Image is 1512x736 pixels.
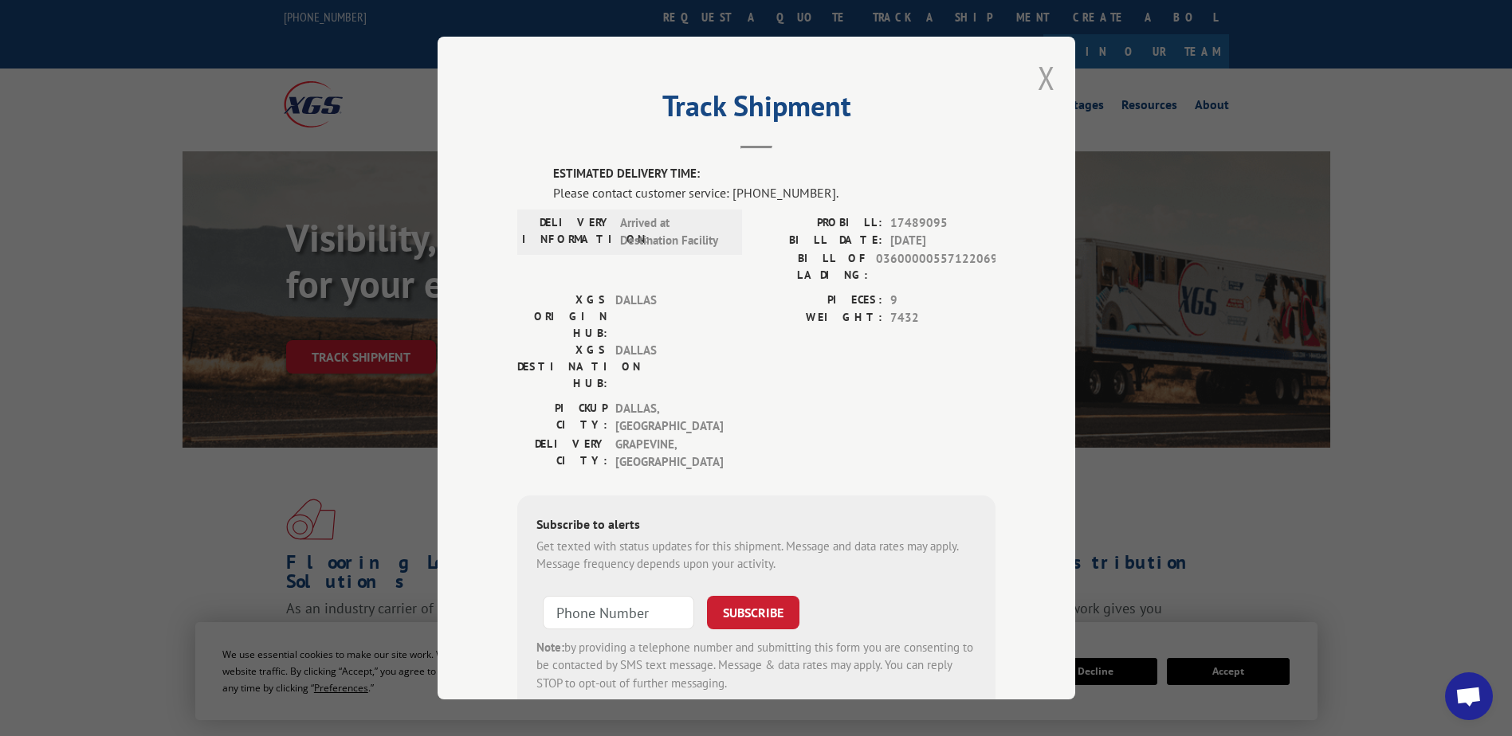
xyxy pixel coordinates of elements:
[536,640,564,655] strong: Note:
[707,596,799,629] button: SUBSCRIBE
[756,292,882,310] label: PIECES:
[522,214,612,250] label: DELIVERY INFORMATION:
[517,400,607,436] label: PICKUP CITY:
[517,95,996,125] h2: Track Shipment
[553,183,996,202] div: Please contact customer service: [PHONE_NUMBER].
[517,292,607,342] label: XGS ORIGIN HUB:
[890,292,996,310] span: 9
[553,165,996,183] label: ESTIMATED DELIVERY TIME:
[890,232,996,250] span: [DATE]
[615,292,723,342] span: DALLAS
[620,214,728,250] span: Arrived at Destination Facility
[1038,57,1055,99] button: Close modal
[1445,672,1493,720] div: Open chat
[876,250,996,284] span: 03600000557122069
[517,342,607,392] label: XGS DESTINATION HUB:
[890,309,996,327] span: 7432
[756,214,882,233] label: PROBILL:
[517,436,607,472] label: DELIVERY CITY:
[615,342,723,392] span: DALLAS
[615,400,723,436] span: DALLAS , [GEOGRAPHIC_DATA]
[536,639,976,693] div: by providing a telephone number and submitting this form you are consenting to be contacted by SM...
[756,309,882,327] label: WEIGHT:
[756,250,868,284] label: BILL OF LADING:
[536,538,976,574] div: Get texted with status updates for this shipment. Message and data rates may apply. Message frequ...
[756,232,882,250] label: BILL DATE:
[543,596,694,629] input: Phone Number
[615,436,723,472] span: GRAPEVINE , [GEOGRAPHIC_DATA]
[890,214,996,233] span: 17489095
[536,515,976,538] div: Subscribe to alerts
